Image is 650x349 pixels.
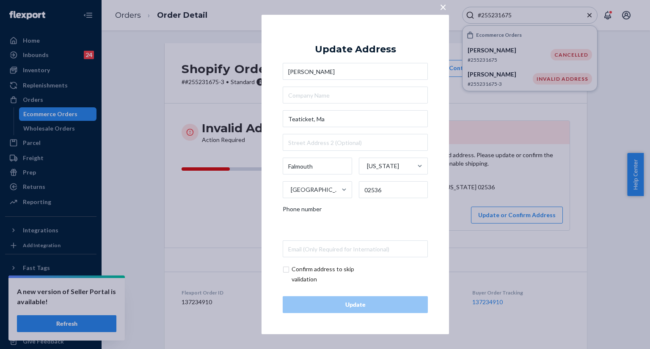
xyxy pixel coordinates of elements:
input: [US_STATE] [366,158,367,174]
button: Update [283,296,428,313]
div: Update Address [315,44,396,55]
input: Company Name [283,87,428,104]
input: Email (Only Required for International) [283,240,428,257]
span: Phone number [283,205,322,217]
input: ZIP Code [359,181,428,198]
div: [US_STATE] [367,162,399,170]
div: Update [290,300,421,309]
input: [GEOGRAPHIC_DATA] [290,181,291,198]
input: Street Address 2 (Optional) [283,134,428,151]
input: Street Address [283,110,428,127]
div: [GEOGRAPHIC_DATA] [291,185,341,194]
input: City [283,158,352,174]
input: First & Last Name [283,63,428,80]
